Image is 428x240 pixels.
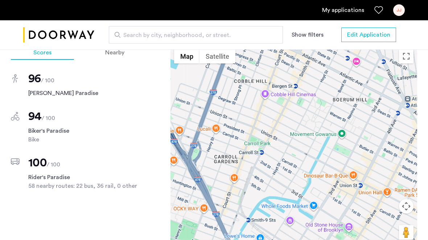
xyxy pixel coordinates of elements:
img: score [12,74,18,83]
img: score [11,158,20,165]
img: score [11,112,20,121]
input: Apartment Search [109,26,283,44]
button: Show or hide filters [292,30,324,39]
span: Rider's Paradise [28,173,147,182]
button: Toggle fullscreen view [399,49,413,63]
a: Favorites [374,6,383,15]
button: Drag Pegman onto the map to open Street View [399,225,413,240]
span: Scores [33,50,52,55]
img: logo [23,21,94,49]
div: JJ [393,4,405,16]
span: 96 [28,73,41,84]
a: Cazamio logo [23,21,94,49]
button: Show satellite imagery [199,49,235,63]
button: Show street map [174,49,199,63]
span: Search by city, neighborhood, or street. [123,31,263,40]
span: 58 nearby routes: 22 bus, 36 rail, 0 other [28,182,147,190]
button: Map camera controls [399,199,413,214]
span: Edit Application [347,30,390,39]
span: Nearby [105,50,124,55]
span: 100 [28,157,47,169]
span: 94 [28,111,42,122]
span: / 100 [47,162,60,167]
span: Biker's Paradise [28,127,147,135]
span: [PERSON_NAME] Paradise [28,89,147,98]
span: / 100 [41,78,54,83]
a: My application [322,6,364,15]
button: button [341,28,396,42]
span: Bike [28,135,147,144]
span: / 100 [42,115,55,121]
